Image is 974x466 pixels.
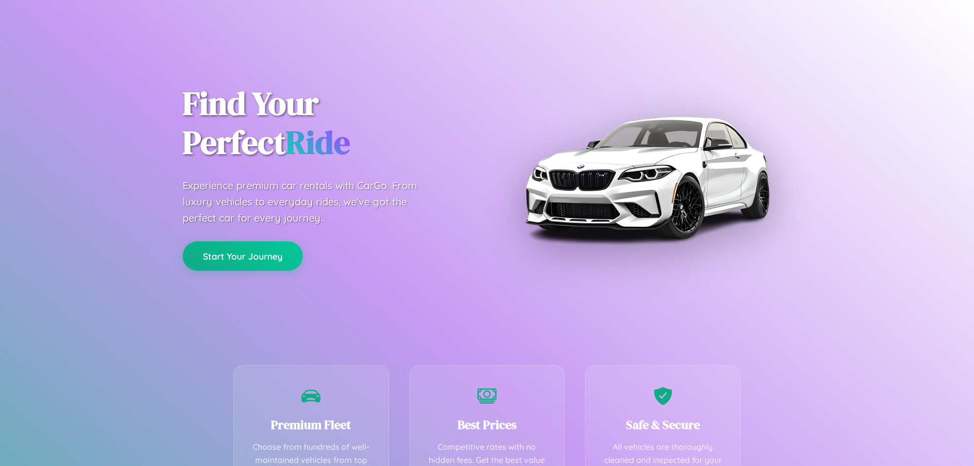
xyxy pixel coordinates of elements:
[425,416,549,433] h3: Best Prices
[601,416,725,433] h3: Safe & Secure
[183,177,436,226] p: Experience premium car rentals with CarGo. From luxury vehicles to everyday rides, we've got the ...
[183,241,303,271] button: Start Your Journey
[520,51,774,304] img: Premium BMW car rental vehicle
[286,120,350,164] span: Ride
[249,416,373,433] h3: Premium Fleet
[183,84,472,162] h1: Find Your Perfect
